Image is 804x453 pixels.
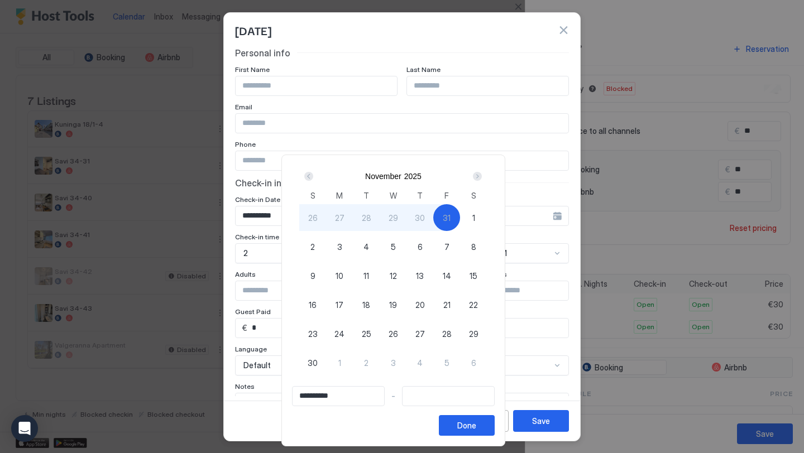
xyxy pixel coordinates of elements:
button: 11 [353,262,380,289]
span: 3 [337,241,342,253]
span: 18 [362,299,370,311]
span: 27 [415,328,425,340]
button: 2 [353,349,380,376]
button: 20 [406,291,433,318]
button: Done [439,415,495,436]
span: T [417,190,423,201]
button: 26 [299,204,326,231]
span: - [391,391,395,401]
button: 5 [433,349,460,376]
span: 23 [308,328,318,340]
button: 15 [460,262,487,289]
div: Open Intercom Messenger [11,415,38,442]
button: 28 [433,320,460,347]
span: 27 [335,212,344,224]
button: 6 [460,349,487,376]
button: 10 [326,262,353,289]
button: 17 [326,291,353,318]
span: 24 [334,328,344,340]
input: Input Field [293,387,384,406]
span: 28 [442,328,452,340]
span: F [444,190,449,201]
span: 22 [469,299,478,311]
button: 19 [380,291,406,318]
button: Prev [302,170,317,183]
button: 30 [406,204,433,231]
button: 1 [460,204,487,231]
span: 1 [338,357,341,369]
span: 29 [469,328,478,340]
button: 14 [433,262,460,289]
button: November [365,172,401,181]
div: Done [457,420,476,431]
span: 6 [471,357,476,369]
span: 14 [443,270,451,282]
input: Input Field [403,387,494,406]
button: 1 [326,349,353,376]
span: 26 [308,212,318,224]
button: 2 [299,233,326,260]
span: W [390,190,397,201]
span: 5 [391,241,396,253]
button: 18 [353,291,380,318]
span: 10 [336,270,343,282]
span: S [471,190,476,201]
span: 28 [362,212,371,224]
span: 6 [418,241,423,253]
span: 5 [444,357,449,369]
button: 29 [380,204,406,231]
button: 7 [433,233,460,260]
button: 3 [380,349,406,376]
button: 6 [406,233,433,260]
span: M [336,190,343,201]
span: 11 [363,270,369,282]
button: 12 [380,262,406,289]
span: 16 [309,299,317,311]
span: 29 [389,212,398,224]
button: 28 [353,204,380,231]
button: 3 [326,233,353,260]
button: 21 [433,291,460,318]
span: 25 [362,328,371,340]
button: 4 [406,349,433,376]
span: 4 [417,357,423,369]
button: 27 [326,204,353,231]
button: 27 [406,320,433,347]
span: S [310,190,315,201]
button: 2025 [404,172,422,181]
span: 13 [416,270,424,282]
button: 23 [299,320,326,347]
button: 16 [299,291,326,318]
span: 3 [391,357,396,369]
button: 26 [380,320,406,347]
button: 22 [460,291,487,318]
button: 8 [460,233,487,260]
span: 2 [310,241,315,253]
span: 31 [443,212,451,224]
span: 8 [471,241,476,253]
button: 9 [299,262,326,289]
span: 1 [472,212,475,224]
span: 20 [415,299,425,311]
button: 30 [299,349,326,376]
button: 29 [460,320,487,347]
span: 21 [443,299,451,311]
button: Next [469,170,484,183]
button: 4 [353,233,380,260]
button: 13 [406,262,433,289]
button: 24 [326,320,353,347]
button: 31 [433,204,460,231]
span: 26 [389,328,398,340]
span: 30 [308,357,318,369]
span: 19 [389,299,397,311]
button: 25 [353,320,380,347]
span: 4 [363,241,369,253]
span: T [363,190,369,201]
span: 12 [390,270,397,282]
span: 2 [364,357,368,369]
span: 30 [415,212,425,224]
span: 7 [444,241,449,253]
span: 9 [310,270,315,282]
